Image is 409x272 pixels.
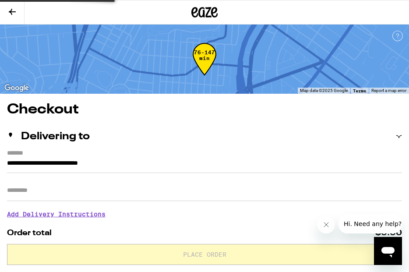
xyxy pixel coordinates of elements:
[2,82,31,94] a: Open this area in Google Maps (opens a new window)
[7,204,402,224] h3: Add Delivery Instructions
[2,82,31,94] img: Google
[183,251,226,258] span: Place Order
[21,131,90,142] h2: Delivering to
[338,214,402,233] iframe: Message from company
[7,102,402,117] h1: Checkout
[7,229,52,237] span: Order total
[374,237,402,265] iframe: Button to launch messaging window
[300,88,348,93] span: Map data ©2025 Google
[317,216,335,233] iframe: Close message
[7,244,402,265] button: Place Order
[193,49,216,82] div: 76-147 min
[371,88,406,93] a: Report a map error
[353,88,366,93] a: Terms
